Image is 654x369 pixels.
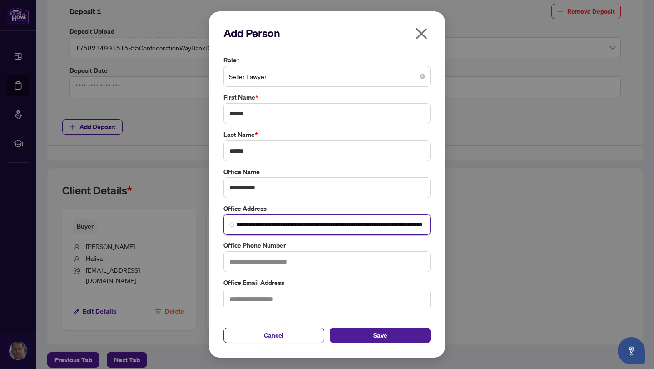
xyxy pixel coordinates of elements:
button: Cancel [223,328,324,343]
span: close [414,26,429,41]
button: Save [330,328,431,343]
span: close-circle [420,74,425,79]
img: search_icon [229,222,235,228]
h2: Add Person [223,26,431,40]
label: First Name [223,92,431,102]
button: Open asap [618,337,645,364]
label: Office Email Address [223,278,431,288]
label: Last Name [223,130,431,140]
span: Cancel [264,328,284,343]
label: Office Phone Number [223,240,431,250]
label: Office Address [223,204,431,214]
label: Role [223,55,431,65]
span: Seller Lawyer [229,68,425,85]
span: Save [373,328,387,343]
label: Office Name [223,167,431,177]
